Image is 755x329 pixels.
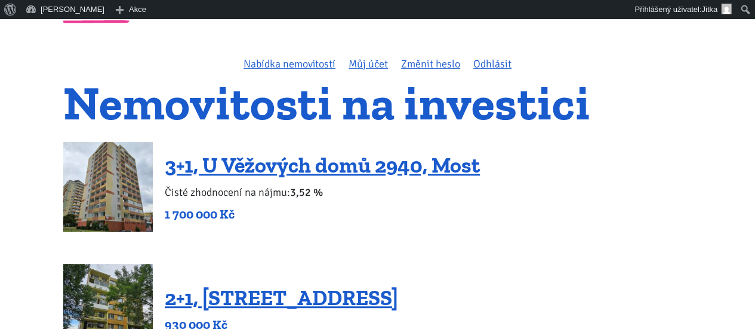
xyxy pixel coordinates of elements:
a: 2+1, [STREET_ADDRESS] [165,285,398,310]
span: Jitka [701,5,717,14]
a: Můj účet [349,57,388,70]
p: Čisté zhodnocení na nájmu: [165,184,480,201]
a: Odhlásit [473,57,511,70]
b: 3,52 % [290,186,323,199]
h1: Nemovitosti na investici [63,83,692,123]
a: 3+1, U Věžových domů 2940, Most [165,152,480,178]
a: Změnit heslo [401,57,460,70]
p: 1 700 000 Kč [165,206,480,223]
a: Nabídka nemovitostí [244,57,335,70]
